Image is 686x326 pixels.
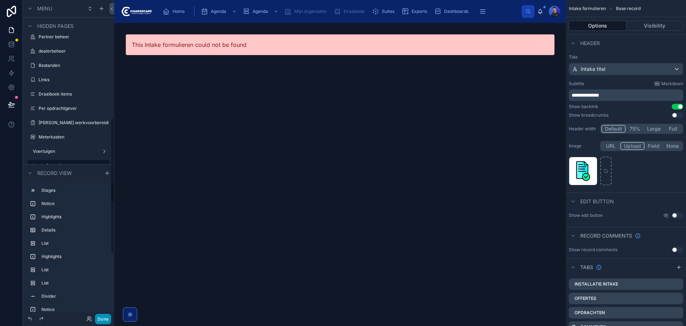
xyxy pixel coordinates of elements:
span: Base record [616,6,641,11]
button: Full [664,125,682,133]
label: Links [39,77,106,83]
label: Show edit button [569,213,603,218]
label: Bestanden [39,63,106,68]
button: URL [601,142,620,150]
div: scrollable content [23,181,114,312]
button: Done [95,314,111,324]
img: App logo [120,6,152,17]
span: Suites [382,9,394,14]
label: Installatie intake [575,281,618,287]
label: Notice [41,307,104,312]
span: Exports [412,9,427,14]
span: Agenda [253,9,268,14]
label: Offertes [575,296,596,301]
a: Dashboards [432,5,473,18]
div: Show backlink [569,104,598,110]
a: Agenda [240,5,282,18]
label: [PERSON_NAME] werkvoorbereiding [39,120,109,126]
a: Exports [399,5,432,18]
a: Markdown [654,81,683,87]
a: Suites [370,5,399,18]
button: Default [601,125,626,133]
span: Edit button [580,198,614,205]
label: Divider [41,293,104,299]
a: Home [160,5,190,18]
span: Tabs [580,264,593,271]
span: Intake formulieren [569,6,606,11]
span: Mijn organisatie [294,9,327,14]
div: scrollable content [158,4,522,19]
label: Highlights [41,254,104,259]
span: Draaiboek [344,9,365,14]
span: Menu [37,5,52,12]
label: Draaiboek items [39,91,106,97]
span: Record view [37,169,72,176]
span: Dashboards [444,9,468,14]
label: Header width [569,126,597,132]
div: Show breadcrumbs [569,112,608,118]
label: Meterkasten [39,134,106,140]
div: scrollable content [569,89,683,101]
span: Agenda [211,9,226,14]
label: Stages [41,188,104,193]
button: Visibility [626,21,683,31]
span: This Intake formulieren could not be found [132,41,247,48]
label: Partner beheer [39,34,106,40]
span: Markdown [661,81,683,87]
button: Field [645,142,663,150]
label: Highlights [41,214,104,220]
label: Intake formulieren [33,163,106,169]
label: Image [569,143,597,149]
div: Show record comments [569,247,617,253]
span: Record comments [580,232,632,239]
label: Subtitle [569,81,584,87]
button: 75% [626,125,644,133]
span: Home [173,9,185,14]
button: None [663,142,682,150]
label: Voertuigen [33,149,96,154]
label: Opdrachten [575,310,605,316]
span: Header [580,40,600,47]
label: dealerbeheer [39,48,106,54]
button: Upload [620,142,645,150]
label: Notice [41,201,104,206]
label: Title [569,54,683,60]
span: Hidden pages [37,23,74,30]
label: List [41,267,104,273]
label: List [41,280,104,286]
button: Intake titel [569,63,683,75]
label: Per opdrachtgever [39,106,106,111]
label: Details [41,227,104,233]
a: Agenda [199,5,240,18]
button: Options [569,21,626,31]
button: Large [644,125,664,133]
label: List [41,240,104,246]
span: Intake titel [581,65,605,73]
